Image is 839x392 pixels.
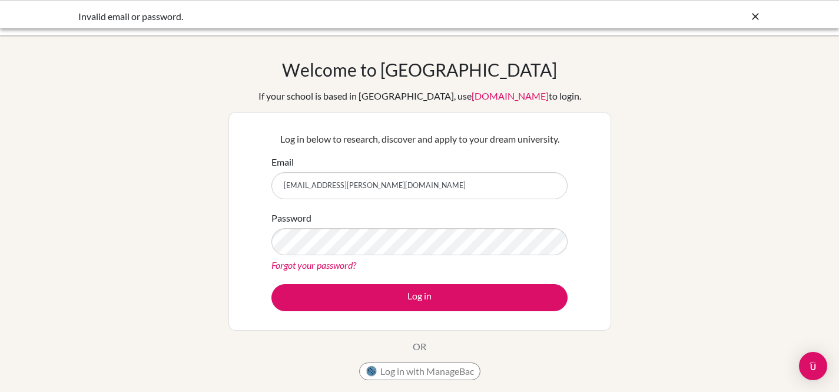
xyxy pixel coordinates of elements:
div: Invalid email or password. [78,9,585,24]
p: OR [413,340,426,354]
h1: Welcome to [GEOGRAPHIC_DATA] [282,59,557,80]
button: Log in [271,284,568,311]
div: Open Intercom Messenger [799,352,827,380]
button: Log in with ManageBac [359,363,480,380]
a: [DOMAIN_NAME] [472,90,549,101]
a: Forgot your password? [271,259,356,271]
label: Password [271,211,311,225]
p: Log in below to research, discover and apply to your dream university. [271,132,568,146]
label: Email [271,155,294,169]
div: If your school is based in [GEOGRAPHIC_DATA], use to login. [258,89,581,103]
